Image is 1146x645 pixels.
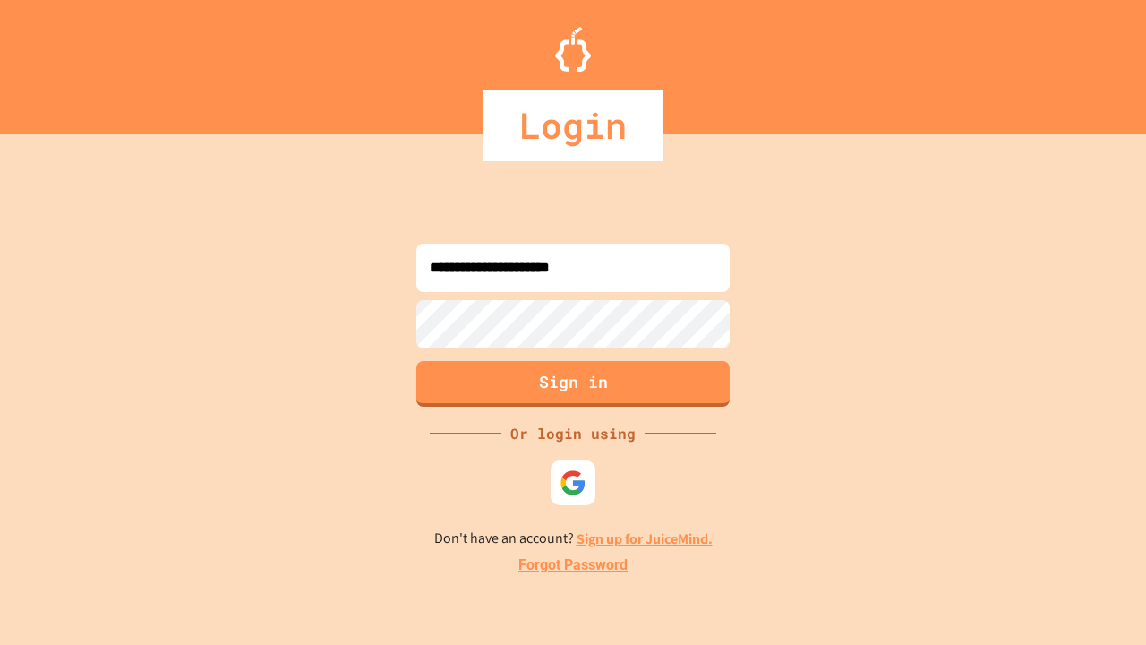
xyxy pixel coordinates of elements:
img: Logo.svg [555,27,591,72]
p: Don't have an account? [434,528,713,550]
a: Forgot Password [518,555,628,576]
a: Sign up for JuiceMind. [577,529,713,548]
div: Or login using [501,423,645,444]
div: Login [483,90,663,161]
button: Sign in [416,361,730,407]
img: google-icon.svg [560,469,586,496]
